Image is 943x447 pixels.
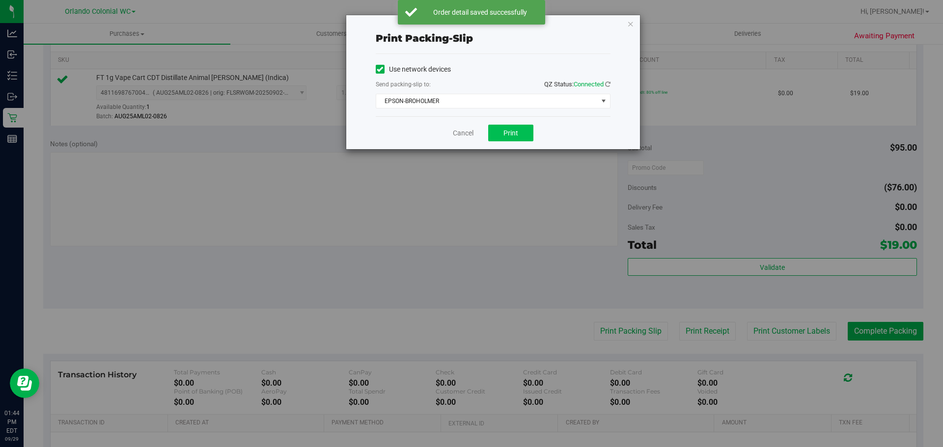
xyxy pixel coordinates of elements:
[422,7,538,17] div: Order detail saved successfully
[453,128,473,138] a: Cancel
[376,80,431,89] label: Send packing-slip to:
[10,368,39,398] iframe: Resource center
[376,64,451,75] label: Use network devices
[544,80,610,88] span: QZ Status:
[503,129,518,137] span: Print
[597,94,610,108] span: select
[574,80,604,88] span: Connected
[488,125,533,141] button: Print
[376,94,598,108] span: EPSON-BROHOLMER
[376,32,473,44] span: Print packing-slip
